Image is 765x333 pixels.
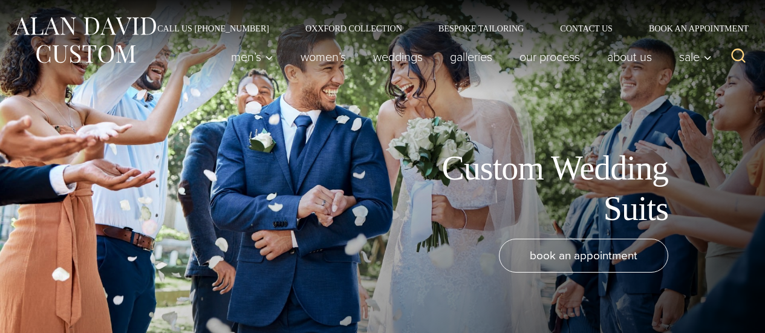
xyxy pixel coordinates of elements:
[231,51,273,63] span: Men’s
[499,239,668,273] a: book an appointment
[139,24,287,33] a: Call Us [PHONE_NUMBER]
[724,42,753,71] button: View Search Form
[594,45,666,69] a: About Us
[542,24,631,33] a: Contact Us
[218,45,718,69] nav: Primary Navigation
[530,247,637,264] span: book an appointment
[287,24,420,33] a: Oxxford Collection
[287,45,360,69] a: Women’s
[12,13,157,67] img: Alan David Custom
[139,24,753,33] nav: Secondary Navigation
[437,45,506,69] a: Galleries
[360,45,437,69] a: weddings
[420,24,542,33] a: Bespoke Tailoring
[631,24,753,33] a: Book an Appointment
[506,45,594,69] a: Our Process
[679,51,712,63] span: Sale
[396,148,668,229] h1: Custom Wedding Suits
